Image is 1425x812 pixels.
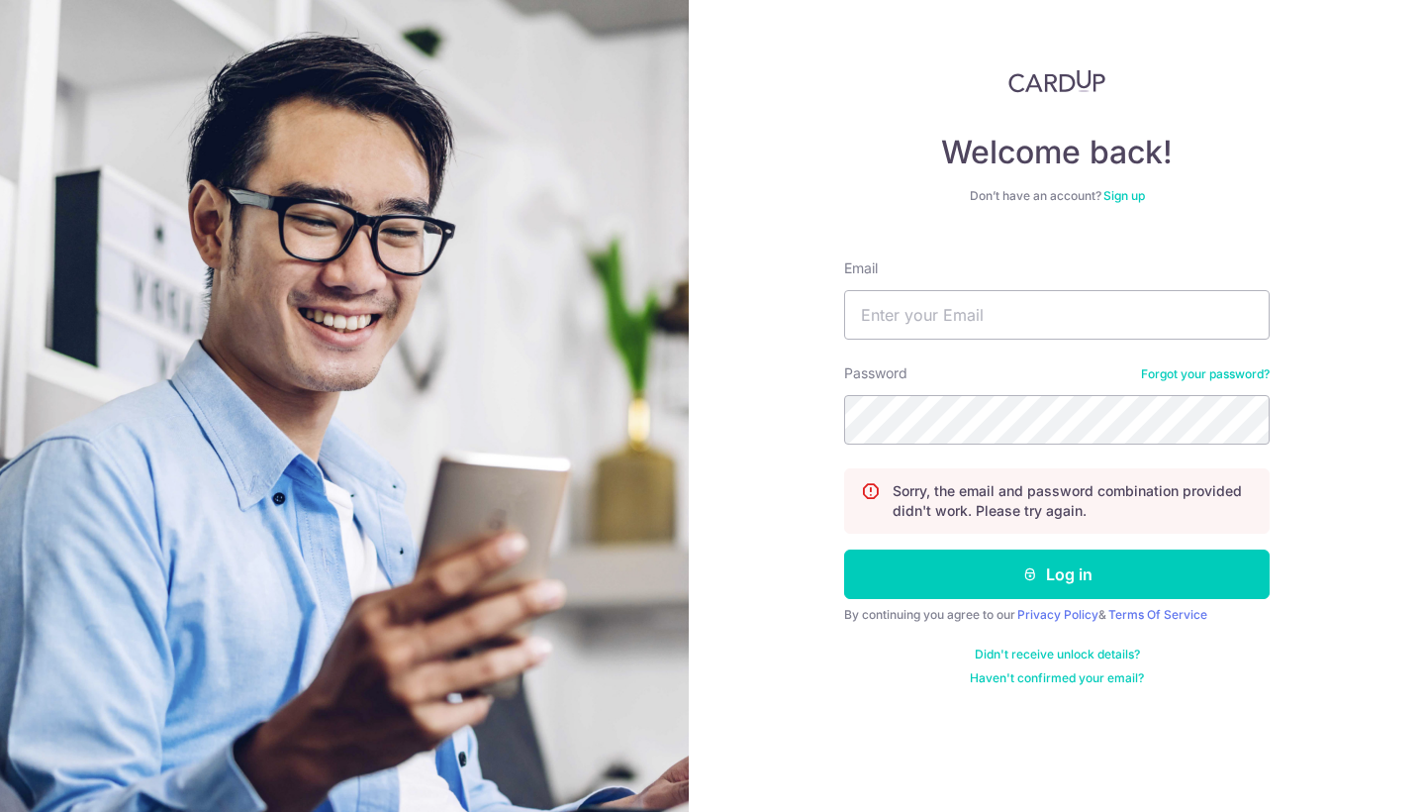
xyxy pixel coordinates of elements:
[1008,69,1105,93] img: CardUp Logo
[1141,366,1270,382] a: Forgot your password?
[1103,188,1145,203] a: Sign up
[844,290,1270,340] input: Enter your Email
[844,133,1270,172] h4: Welcome back!
[844,607,1270,623] div: By continuing you agree to our &
[844,258,878,278] label: Email
[844,363,907,383] label: Password
[1108,607,1207,622] a: Terms Of Service
[1017,607,1098,622] a: Privacy Policy
[893,481,1253,521] p: Sorry, the email and password combination provided didn't work. Please try again.
[975,647,1140,662] a: Didn't receive unlock details?
[844,188,1270,204] div: Don’t have an account?
[844,550,1270,599] button: Log in
[970,670,1144,686] a: Haven't confirmed your email?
